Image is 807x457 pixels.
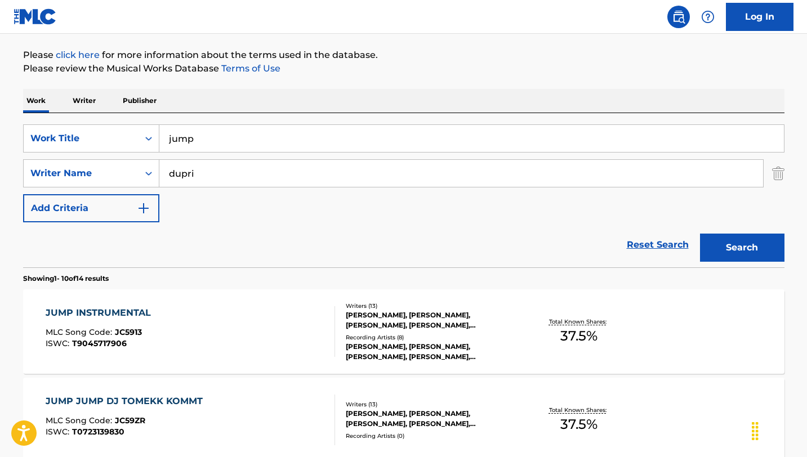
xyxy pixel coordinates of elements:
p: Showing 1 - 10 of 14 results [23,274,109,284]
div: Writers ( 13 ) [346,302,516,310]
a: click here [56,50,100,60]
div: Recording Artists ( 8 ) [346,333,516,342]
img: help [701,10,715,24]
div: [PERSON_NAME], [PERSON_NAME], [PERSON_NAME], [PERSON_NAME], [PERSON_NAME], [PERSON_NAME], [PERSON... [346,409,516,429]
button: Add Criteria [23,194,159,222]
img: MLC Logo [14,8,57,25]
div: [PERSON_NAME], [PERSON_NAME], [PERSON_NAME], [PERSON_NAME], [PERSON_NAME] [346,342,516,362]
p: Please for more information about the terms used in the database. [23,48,784,62]
form: Search Form [23,124,784,267]
span: ISWC : [46,338,72,348]
img: 9d2ae6d4665cec9f34b9.svg [137,201,150,215]
iframe: Chat Widget [751,403,807,457]
span: MLC Song Code : [46,415,115,425]
span: T0723139830 [72,427,124,437]
span: MLC Song Code : [46,327,115,337]
div: Work Title [30,132,132,145]
p: Publisher [119,89,160,113]
div: Writer Name [30,167,132,180]
a: Log In [726,3,793,31]
a: Reset Search [621,232,694,257]
p: Work [23,89,49,113]
p: Writer [69,89,99,113]
div: Recording Artists ( 0 ) [346,432,516,440]
span: ISWC : [46,427,72,437]
span: T9045717906 [72,338,127,348]
p: Total Known Shares: [549,317,609,326]
a: Public Search [667,6,690,28]
span: 37.5 % [560,326,598,346]
div: JUMP INSTRUMENTAL [46,306,157,320]
p: Please review the Musical Works Database [23,62,784,75]
div: Help [697,6,719,28]
img: search [672,10,685,24]
span: 37.5 % [560,414,598,434]
a: JUMP INSTRUMENTALMLC Song Code:JC5913ISWC:T9045717906Writers (13)[PERSON_NAME], [PERSON_NAME], [P... [23,289,784,374]
span: JC5913 [115,327,142,337]
a: Terms of Use [219,63,280,74]
img: Delete Criterion [772,159,784,187]
div: Drag [746,414,764,448]
span: JC59ZR [115,415,145,425]
p: Total Known Shares: [549,406,609,414]
div: [PERSON_NAME], [PERSON_NAME], [PERSON_NAME], [PERSON_NAME], [PERSON_NAME], [PERSON_NAME], [PERSON... [346,310,516,330]
button: Search [700,234,784,262]
div: JUMP JUMP DJ TOMEKK KOMMT [46,395,208,408]
div: Writers ( 13 ) [346,400,516,409]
